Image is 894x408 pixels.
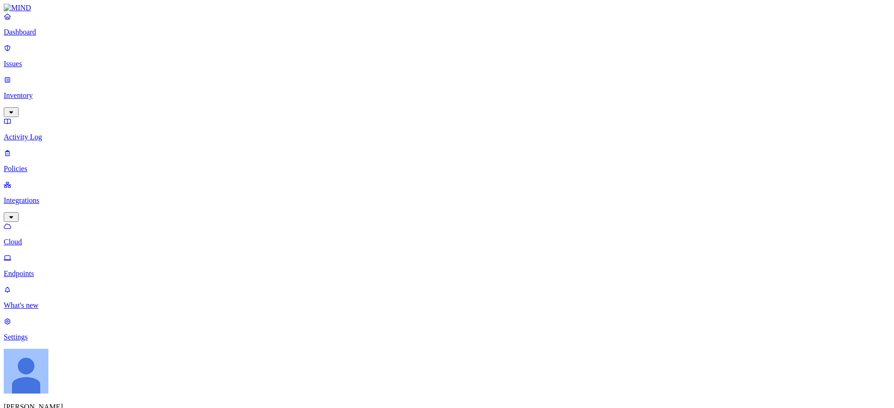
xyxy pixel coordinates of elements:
img: Ignacio Rodriguez Paez [4,349,48,394]
img: MIND [4,4,31,12]
p: Cloud [4,238,890,246]
p: What's new [4,301,890,310]
a: Issues [4,44,890,68]
a: Inventory [4,76,890,116]
p: Dashboard [4,28,890,36]
a: Activity Log [4,117,890,141]
p: Inventory [4,91,890,100]
a: Endpoints [4,254,890,278]
p: Integrations [4,196,890,205]
p: Endpoints [4,270,890,278]
p: Issues [4,60,890,68]
a: Cloud [4,222,890,246]
a: Integrations [4,180,890,221]
a: Dashboard [4,12,890,36]
a: Settings [4,317,890,341]
p: Settings [4,333,890,341]
a: MIND [4,4,890,12]
p: Activity Log [4,133,890,141]
a: Policies [4,149,890,173]
a: What's new [4,285,890,310]
p: Policies [4,165,890,173]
